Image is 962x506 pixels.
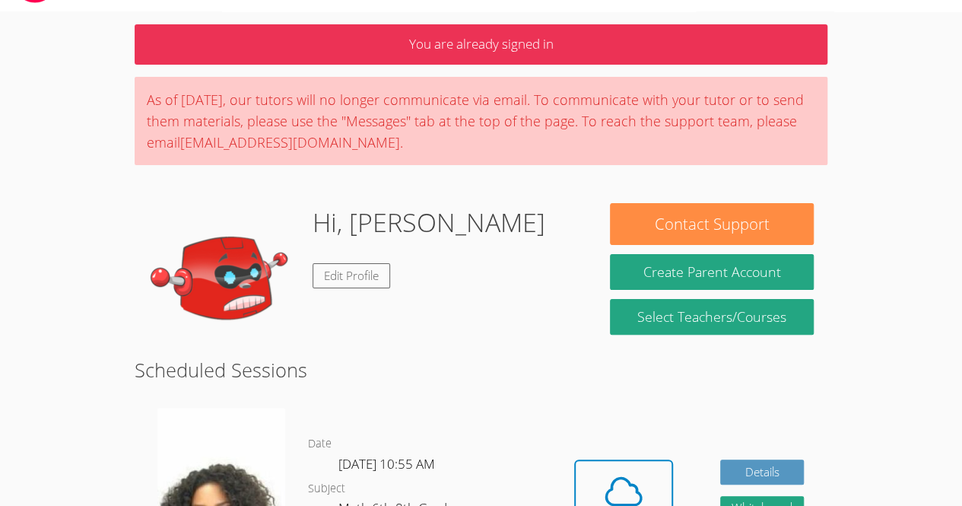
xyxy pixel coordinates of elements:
[610,254,813,290] button: Create Parent Account
[338,455,435,473] span: [DATE] 10:55 AM
[720,460,804,485] a: Details
[610,299,813,335] a: Select Teachers/Courses
[135,24,827,65] p: You are already signed in
[610,203,813,245] button: Contact Support
[308,479,345,498] dt: Subject
[308,434,332,453] dt: Date
[148,203,300,355] img: default.png
[313,203,545,242] h1: Hi, [PERSON_NAME]
[135,355,827,384] h2: Scheduled Sessions
[135,77,827,165] div: As of [DATE], our tutors will no longer communicate via email. To communicate with your tutor or ...
[313,263,390,288] a: Edit Profile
